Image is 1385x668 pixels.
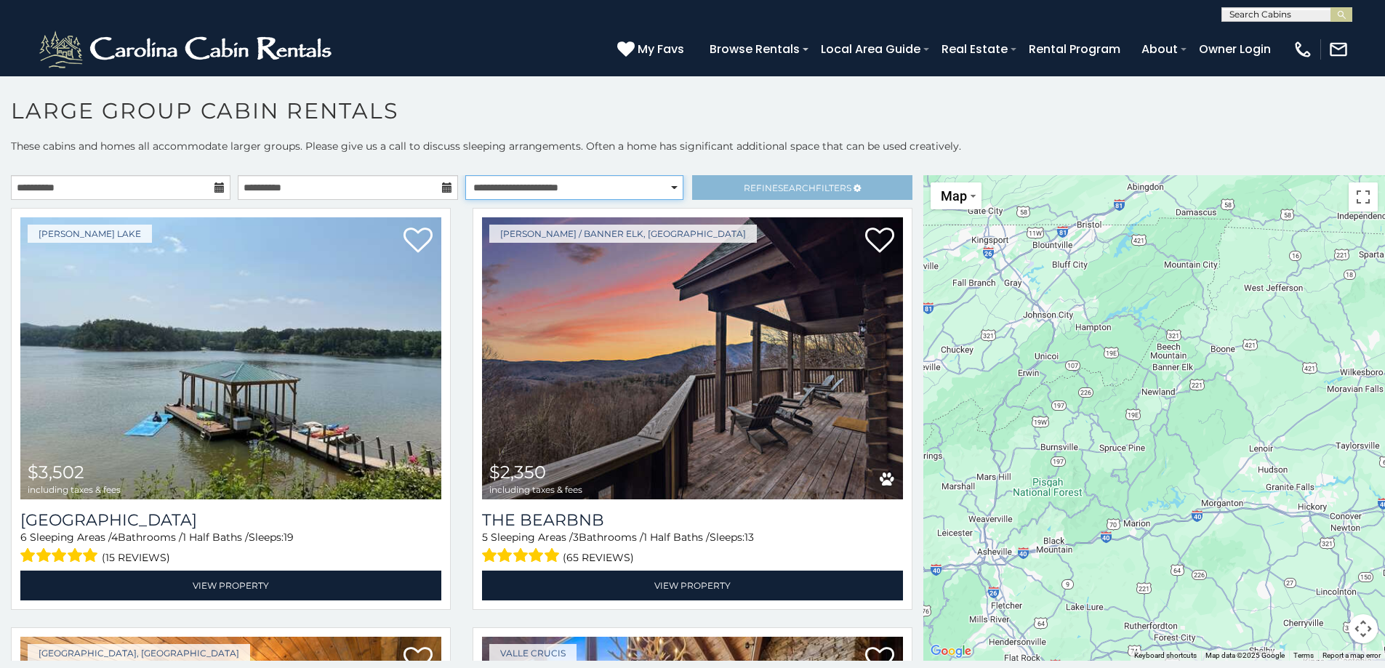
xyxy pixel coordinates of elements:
span: 6 [20,531,27,544]
a: Report a map error [1322,651,1381,659]
button: Change map style [931,182,981,209]
a: View Property [482,571,903,600]
a: [PERSON_NAME] Lake [28,225,152,243]
span: 13 [744,531,754,544]
span: 5 [482,531,488,544]
a: [PERSON_NAME] / Banner Elk, [GEOGRAPHIC_DATA] [489,225,757,243]
button: Keyboard shortcuts [1134,651,1197,661]
button: Toggle fullscreen view [1349,182,1378,212]
a: About [1134,36,1185,62]
a: Lake Haven Lodge $3,502 including taxes & fees [20,217,441,499]
h3: Lake Haven Lodge [20,510,441,530]
span: 19 [284,531,294,544]
a: View Property [20,571,441,600]
span: 4 [111,531,118,544]
a: Add to favorites [865,226,894,257]
a: RefineSearchFilters [692,175,912,200]
span: 1 Half Baths / [182,531,249,544]
span: $3,502 [28,462,84,483]
img: mail-regular-white.png [1328,39,1349,60]
span: Map data ©2025 Google [1205,651,1285,659]
a: Real Estate [934,36,1015,62]
a: My Favs [617,40,688,59]
div: Sleeping Areas / Bathrooms / Sleeps: [482,530,903,567]
a: Valle Crucis [489,644,577,662]
img: Lake Haven Lodge [20,217,441,499]
span: Search [778,182,816,193]
a: Local Area Guide [814,36,928,62]
a: Terms [1293,651,1314,659]
a: Browse Rentals [702,36,807,62]
span: 3 [573,531,579,544]
span: My Favs [638,40,684,58]
img: phone-regular-white.png [1293,39,1313,60]
a: Rental Program [1021,36,1128,62]
a: The Bearbnb [482,510,903,530]
span: (15 reviews) [102,548,170,567]
img: Google [927,642,975,661]
div: Sleeping Areas / Bathrooms / Sleeps: [20,530,441,567]
span: including taxes & fees [489,485,582,494]
a: Open this area in Google Maps (opens a new window) [927,642,975,661]
span: (65 reviews) [563,548,634,567]
span: Map [941,188,967,204]
a: [GEOGRAPHIC_DATA] [20,510,441,530]
button: Map camera controls [1349,614,1378,643]
img: White-1-2.png [36,28,338,71]
span: Refine Filters [744,182,851,193]
span: $2,350 [489,462,546,483]
span: 1 Half Baths / [643,531,710,544]
img: The Bearbnb [482,217,903,499]
a: Add to favorites [404,226,433,257]
span: including taxes & fees [28,485,121,494]
a: Owner Login [1192,36,1278,62]
a: The Bearbnb $2,350 including taxes & fees [482,217,903,499]
a: [GEOGRAPHIC_DATA], [GEOGRAPHIC_DATA] [28,644,250,662]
